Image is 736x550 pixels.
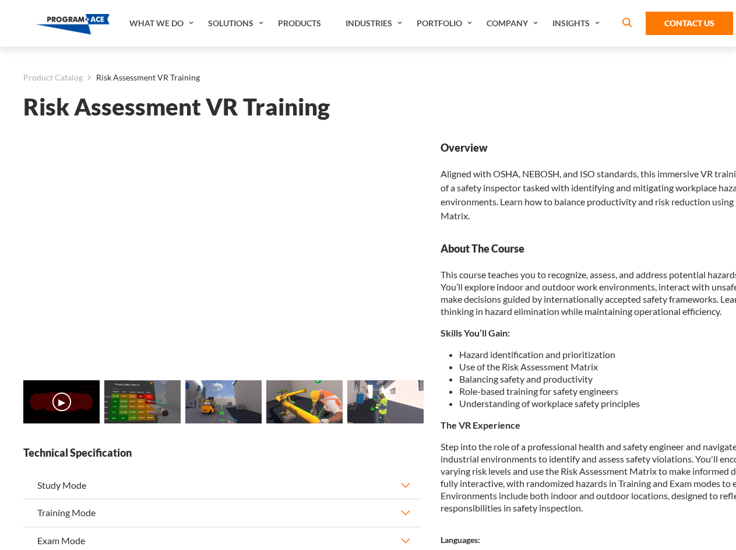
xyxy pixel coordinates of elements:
iframe: Risk Assessment VR Training - Video 0 [23,141,422,365]
strong: Languages: [441,535,480,545]
button: ▶ [52,393,71,411]
button: Study Mode [23,472,422,499]
img: Risk Assessment VR Training - Preview 4 [347,380,424,423]
li: Risk Assessment VR Training [83,70,200,85]
img: Program-Ace [36,14,110,34]
img: Risk Assessment VR Training - Video 0 [23,380,100,423]
strong: Technical Specification [23,446,422,460]
a: Product Catalog [23,70,83,85]
img: Risk Assessment VR Training - Preview 3 [266,380,343,423]
img: Risk Assessment VR Training - Preview 1 [104,380,181,423]
button: Training Mode [23,499,422,526]
img: Risk Assessment VR Training - Preview 2 [185,380,262,423]
a: Contact Us [646,12,733,35]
